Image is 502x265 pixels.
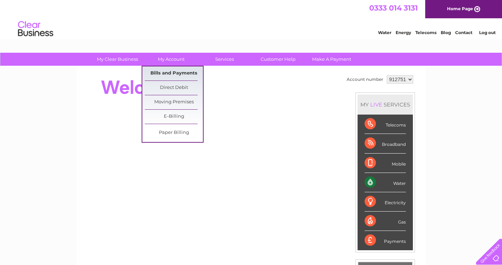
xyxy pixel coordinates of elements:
[145,81,203,95] a: Direct Debit
[365,231,406,250] div: Payments
[369,4,418,12] a: 0333 014 3131
[479,30,496,35] a: Log out
[369,101,384,108] div: LIVE
[365,154,406,173] div: Mobile
[145,66,203,80] a: Bills and Payments
[365,192,406,212] div: Electricity
[85,4,418,34] div: Clear Business is a trading name of Verastar Limited (registered in [GEOGRAPHIC_DATA] No. 3667643...
[365,115,406,134] div: Telecoms
[145,110,203,124] a: E-Billing
[365,134,406,153] div: Broadband
[365,173,406,192] div: Water
[145,126,203,140] a: Paper Billing
[365,212,406,231] div: Gas
[88,53,147,66] a: My Clear Business
[303,53,361,66] a: Make A Payment
[378,30,391,35] a: Water
[345,73,385,85] td: Account number
[396,30,411,35] a: Energy
[358,95,413,115] div: MY SERVICES
[196,53,254,66] a: Services
[441,30,451,35] a: Blog
[415,30,436,35] a: Telecoms
[249,53,307,66] a: Customer Help
[145,95,203,109] a: Moving Premises
[18,18,54,40] img: logo.png
[455,30,472,35] a: Contact
[142,53,200,66] a: My Account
